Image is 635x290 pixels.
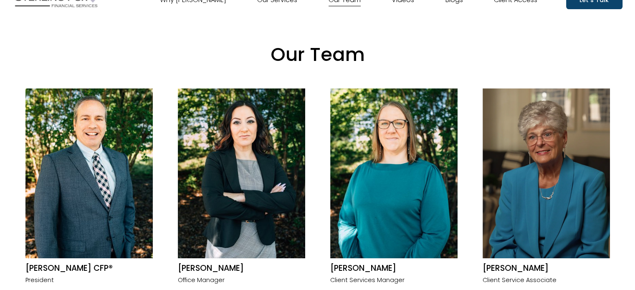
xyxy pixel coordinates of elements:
img: Robert W. Volpe CFP® [25,88,153,259]
h2: [PERSON_NAME] [178,263,305,274]
img: Kerri Pait [330,88,458,259]
h2: [PERSON_NAME] [483,263,610,274]
p: Client Services Manager [330,275,458,286]
p: President [25,275,153,286]
p: Office Manager [178,275,305,286]
h2: [PERSON_NAME] CFP® [25,263,153,274]
p: Our Team [25,38,610,72]
p: Client Service Associate [483,275,610,286]
h2: [PERSON_NAME] [330,263,458,274]
img: Lisa M. Coello [178,88,305,259]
